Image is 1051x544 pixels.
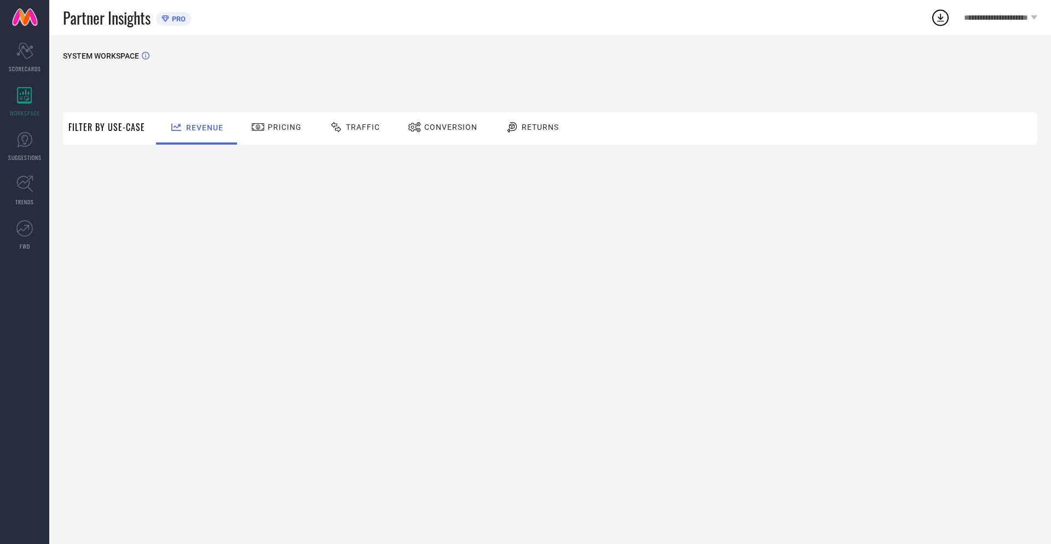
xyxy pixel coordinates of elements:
[20,242,30,250] span: FWD
[169,15,186,23] span: PRO
[268,123,302,131] span: Pricing
[15,198,34,206] span: TRENDS
[186,123,223,132] span: Revenue
[424,123,477,131] span: Conversion
[346,123,380,131] span: Traffic
[9,65,41,73] span: SCORECARDS
[68,121,145,134] span: Filter By Use-Case
[522,123,559,131] span: Returns
[63,7,151,29] span: Partner Insights
[931,8,950,27] div: Open download list
[8,153,42,162] span: SUGGESTIONS
[10,109,40,117] span: WORKSPACE
[63,51,139,60] span: SYSTEM WORKSPACE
